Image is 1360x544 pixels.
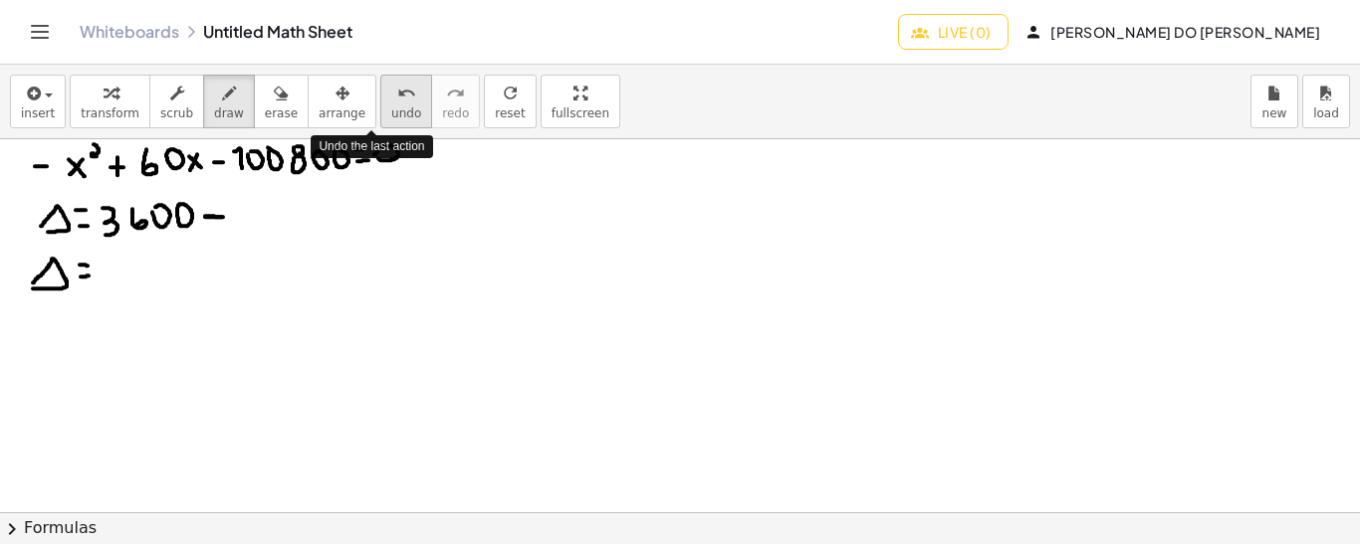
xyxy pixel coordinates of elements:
button: Toggle navigation [24,16,56,48]
button: new [1250,75,1298,128]
div: Undo the last action [311,135,432,158]
span: fullscreen [552,106,609,120]
i: undo [397,82,416,105]
button: load [1302,75,1350,128]
button: undoundo [380,75,432,128]
span: draw [214,106,244,120]
span: undo [391,106,421,120]
button: scrub [149,75,204,128]
span: redo [442,106,469,120]
span: new [1262,106,1287,120]
i: redo [446,82,465,105]
i: refresh [501,82,520,105]
span: arrange [319,106,365,120]
span: scrub [160,106,193,120]
span: load [1313,106,1339,120]
button: draw [203,75,255,128]
button: erase [254,75,309,128]
span: erase [265,106,298,120]
button: fullscreen [541,75,620,128]
span: reset [495,106,525,120]
span: insert [21,106,55,120]
button: transform [70,75,150,128]
button: [PERSON_NAME] Do [PERSON_NAME] [1013,14,1336,50]
button: Live (0) [898,14,1008,50]
button: refreshreset [484,75,536,128]
button: insert [10,75,66,128]
span: transform [81,106,139,120]
span: [PERSON_NAME] Do [PERSON_NAME] [1028,23,1320,41]
button: redoredo [431,75,480,128]
span: Live (0) [915,23,991,41]
a: Whiteboards [80,22,179,42]
button: arrange [308,75,376,128]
